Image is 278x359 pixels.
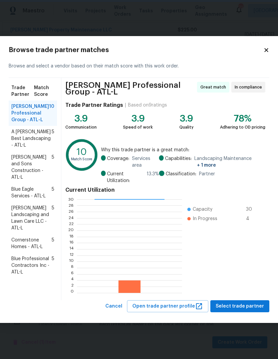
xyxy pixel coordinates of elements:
[11,129,52,149] span: A [PERSON_NAME] Best Landscaping - ATL-L
[69,259,74,263] text: 10
[69,234,74,238] text: 18
[246,215,257,222] span: 4
[103,300,125,313] button: Cancel
[193,206,212,213] span: Capacity
[101,147,265,153] span: Why this trade partner is a great match:
[107,155,129,169] span: Coverage:
[220,124,265,131] div: Adhering to OD pricing
[69,203,74,207] text: 28
[105,302,122,311] span: Cancel
[65,82,195,95] span: [PERSON_NAME] Professional Group - ATL-L
[52,186,54,199] span: 5
[11,103,49,123] span: [PERSON_NAME] Professional Group - ATL-L
[11,84,34,98] span: Trade Partner
[128,102,167,109] div: Based on 9 ratings
[71,158,93,161] text: Match Score
[220,115,265,122] div: 78%
[71,266,74,270] text: 8
[11,154,52,181] span: [PERSON_NAME] and Sons Construction - ATL-L
[11,205,52,231] span: [PERSON_NAME] Landscaping and Lawn Care LLC - ATL-L
[65,124,97,131] div: Communication
[70,253,74,257] text: 12
[77,148,87,157] text: 10
[9,47,263,53] h2: Browse trade partner matches
[216,302,264,311] span: Select trade partner
[166,171,196,177] span: Classification:
[107,171,144,184] span: Current Utilization:
[123,102,128,109] div: |
[71,272,74,276] text: 6
[179,124,194,131] div: Quality
[52,205,54,231] span: 5
[194,155,265,169] span: Landscaping Maintenance
[65,187,265,193] h4: Current Utilization
[69,222,74,226] text: 22
[11,186,52,199] span: Blue Eagle Services - ATL-L
[69,210,74,214] text: 26
[49,103,54,123] span: 10
[9,55,269,78] div: Browse and select a vendor based on their match score with this work order.
[199,171,215,177] span: Partner
[71,291,74,295] text: 0
[197,163,216,168] span: + 1 more
[127,300,208,313] button: Open trade partner profile
[52,237,54,250] span: 5
[34,84,54,98] span: Match Score
[123,115,153,122] div: 3.9
[132,302,203,311] span: Open trade partner profile
[68,197,74,201] text: 30
[165,155,192,169] span: Capabilities:
[69,216,74,220] text: 24
[52,154,54,181] span: 5
[246,206,257,213] span: 30
[210,300,269,313] button: Select trade partner
[52,129,54,149] span: 5
[11,237,52,250] span: Cornerstone Homes - ATL-L
[147,171,159,184] span: 13.3 %
[132,155,159,169] span: Services area
[11,255,52,276] span: Blue Professional Contractors Inc - ATL-L
[69,241,74,245] text: 16
[71,285,74,289] text: 2
[200,84,229,91] span: Great match
[65,102,123,109] h4: Trade Partner Ratings
[193,215,217,222] span: In Progress
[179,115,194,122] div: 3.9
[235,84,265,91] span: In compliance
[69,247,74,251] text: 14
[123,124,153,131] div: Speed of work
[65,115,97,122] div: 3.9
[52,255,54,276] span: 5
[68,228,74,232] text: 20
[71,278,74,282] text: 4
